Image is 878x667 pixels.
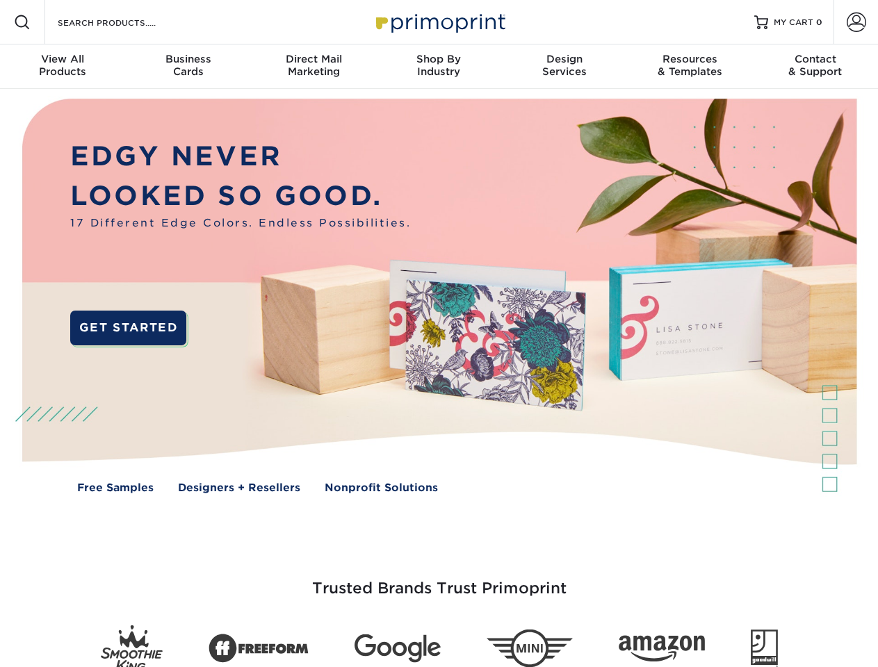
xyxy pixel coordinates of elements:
p: EDGY NEVER [70,137,411,176]
span: Design [502,53,627,65]
a: Direct MailMarketing [251,44,376,89]
span: Resources [627,53,752,65]
span: Contact [753,53,878,65]
div: Services [502,53,627,78]
h3: Trusted Brands Trust Primoprint [33,546,846,614]
div: Marketing [251,53,376,78]
span: 0 [816,17,822,27]
img: Goodwill [751,629,778,667]
span: Direct Mail [251,53,376,65]
div: & Support [753,53,878,78]
a: BusinessCards [125,44,250,89]
span: Shop By [376,53,501,65]
span: Business [125,53,250,65]
input: SEARCH PRODUCTS..... [56,14,192,31]
a: DesignServices [502,44,627,89]
a: Designers + Resellers [178,480,300,496]
img: Google [355,634,441,663]
img: Primoprint [370,7,509,37]
span: 17 Different Edge Colors. Endless Possibilities. [70,215,411,231]
a: Contact& Support [753,44,878,89]
div: & Templates [627,53,752,78]
div: Cards [125,53,250,78]
div: Industry [376,53,501,78]
a: Free Samples [77,480,154,496]
a: Resources& Templates [627,44,752,89]
a: Nonprofit Solutions [325,480,438,496]
a: Shop ByIndustry [376,44,501,89]
img: Amazon [619,636,705,662]
span: MY CART [774,17,813,28]
p: LOOKED SO GOOD. [70,176,411,216]
a: GET STARTED [70,311,186,345]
